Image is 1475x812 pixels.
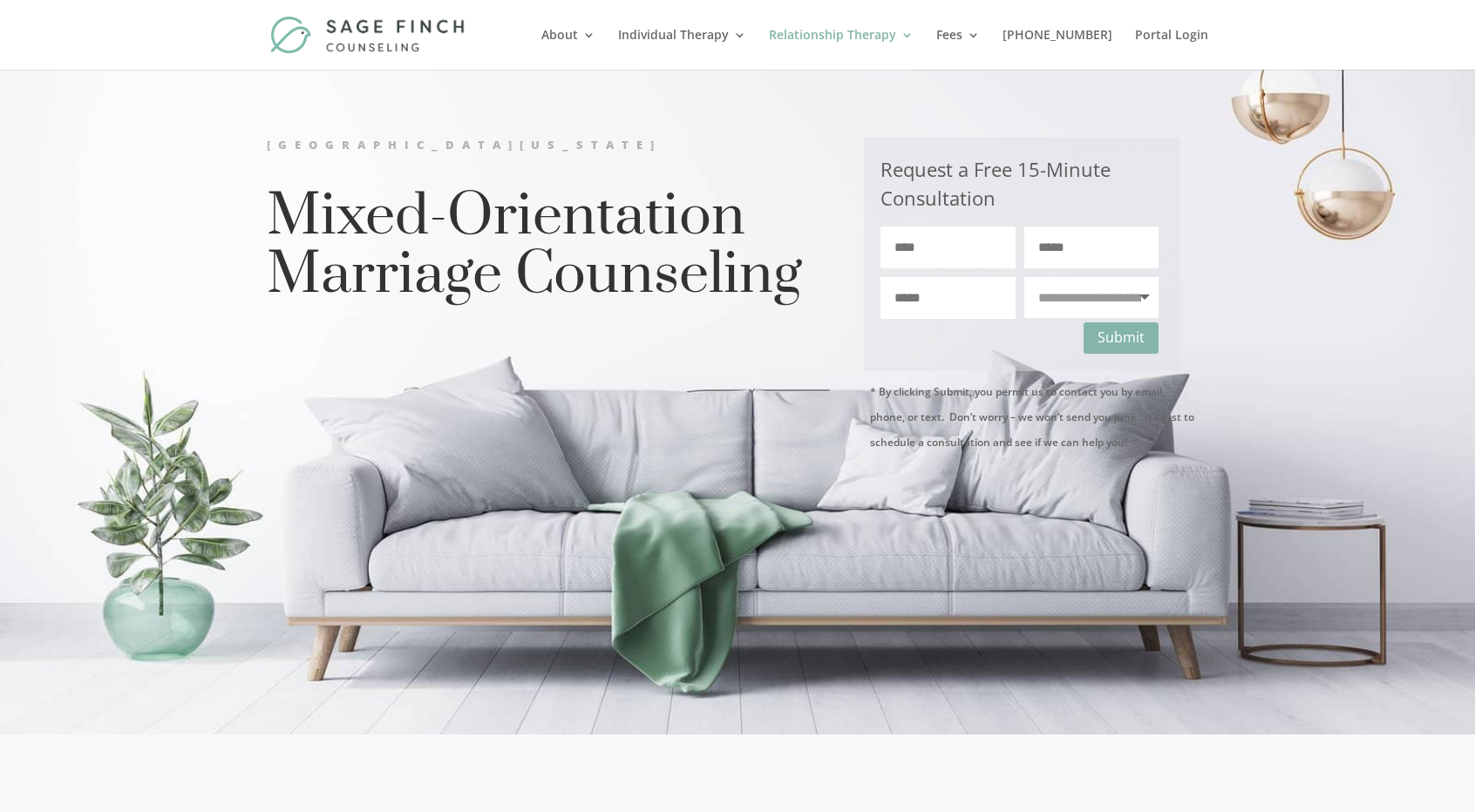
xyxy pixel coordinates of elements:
a: Relationship Therapy [769,29,914,70]
a: Individual Therapy [618,29,746,70]
a: About [541,29,595,70]
a: Fees [936,29,980,70]
h3: Request a Free 15-Minute Consultation [880,155,1159,227]
h1: Mixed-Orientation Marriage Counseling [267,187,811,313]
p: * By clicking Submit, you permit us to contact you by email, phone, or text. Don’t worry – we won... [870,380,1201,456]
button: Submit [1084,322,1159,355]
a: Portal Login [1135,29,1208,70]
h2: [GEOGRAPHIC_DATA][US_STATE] [267,137,811,163]
img: Sage Finch Counseling | LGBTQ+ Therapy in Plano [270,16,468,53]
a: [PHONE_NUMBER] [1003,29,1112,70]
